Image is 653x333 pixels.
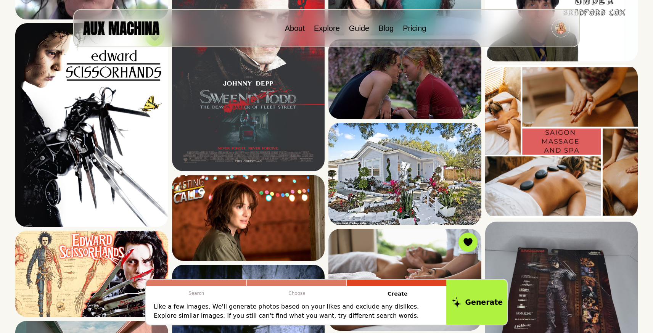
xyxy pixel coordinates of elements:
[154,302,440,320] p: Like a few images. We'll generate photos based on your likes and exclude any dislikes. Explore si...
[328,229,481,331] img: Search result
[555,23,566,34] img: Avatar
[285,24,305,32] a: About
[247,286,347,301] p: Choose
[15,23,168,227] img: Search result
[314,24,340,32] a: Explore
[328,123,481,225] img: Search result
[83,21,159,35] img: AUX MACHINA
[146,286,247,301] p: Search
[378,24,394,32] a: Blog
[15,231,168,317] img: Search result
[446,278,508,326] button: Generate
[347,286,448,302] p: Create
[349,24,369,32] a: Guide
[485,65,638,218] img: Search result
[172,175,325,261] img: Search result
[328,39,481,119] img: Search result
[403,24,426,32] a: Pricing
